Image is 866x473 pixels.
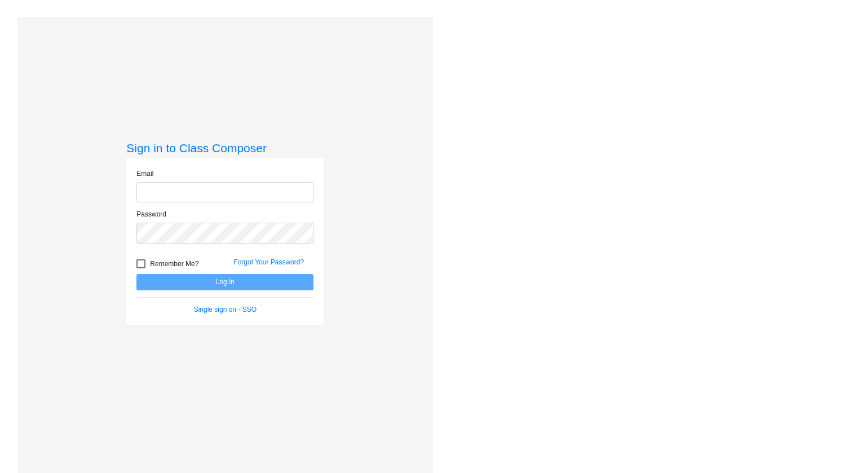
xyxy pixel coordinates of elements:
label: Email [136,169,153,179]
label: Password [136,209,166,219]
h3: Sign in to Class Composer [126,141,324,155]
a: Single sign on - SSO [194,306,257,313]
button: Log In [136,274,313,290]
a: Forgot Your Password? [233,258,304,266]
span: Remember Me? [150,257,198,271]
